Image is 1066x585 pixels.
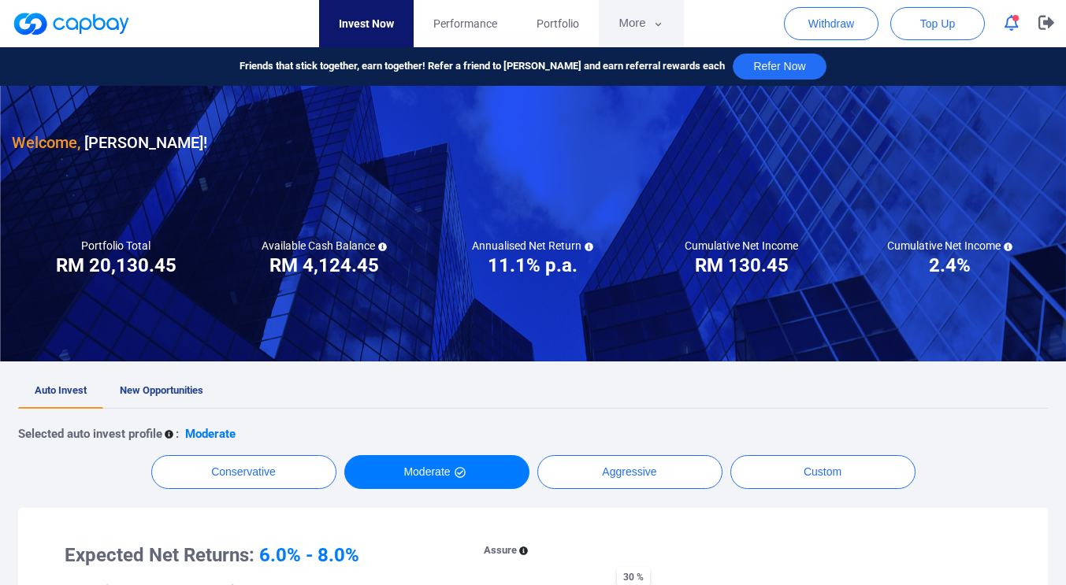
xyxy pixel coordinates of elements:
[929,253,971,278] h3: 2.4%
[18,424,162,443] p: Selected auto invest profile
[685,239,798,253] h5: Cumulative Net Income
[35,384,87,396] span: Auto Invest
[65,542,441,568] h3: Expected Net Returns:
[176,424,179,443] p: :
[269,253,379,278] h3: RM 4,124.45
[730,455,916,489] button: Custom
[484,542,517,559] p: Assure
[784,7,878,40] button: Withdraw
[240,58,725,75] span: Friends that stick together, earn together! Refer a friend to [PERSON_NAME] and earn referral rew...
[472,239,593,253] h5: Annualised Net Return
[151,455,336,489] button: Conservative
[433,15,497,32] span: Performance
[890,7,985,40] button: Top Up
[920,16,955,31] span: Top Up
[120,384,203,396] span: New Opportunities
[887,239,1012,253] h5: Cumulative Net Income
[56,253,176,278] h3: RM 20,130.45
[81,239,150,253] h5: Portfolio Total
[733,54,826,80] button: Refer Now
[537,455,722,489] button: Aggressive
[537,15,579,32] span: Portfolio
[262,239,387,253] h5: Available Cash Balance
[12,133,80,152] span: Welcome,
[185,424,236,443] p: Moderate
[488,253,578,278] h3: 11.1% p.a.
[695,253,789,278] h3: RM 130.45
[259,544,359,566] span: 6.0% - 8.0%
[12,130,207,155] h3: [PERSON_NAME] !
[344,455,529,489] button: Moderate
